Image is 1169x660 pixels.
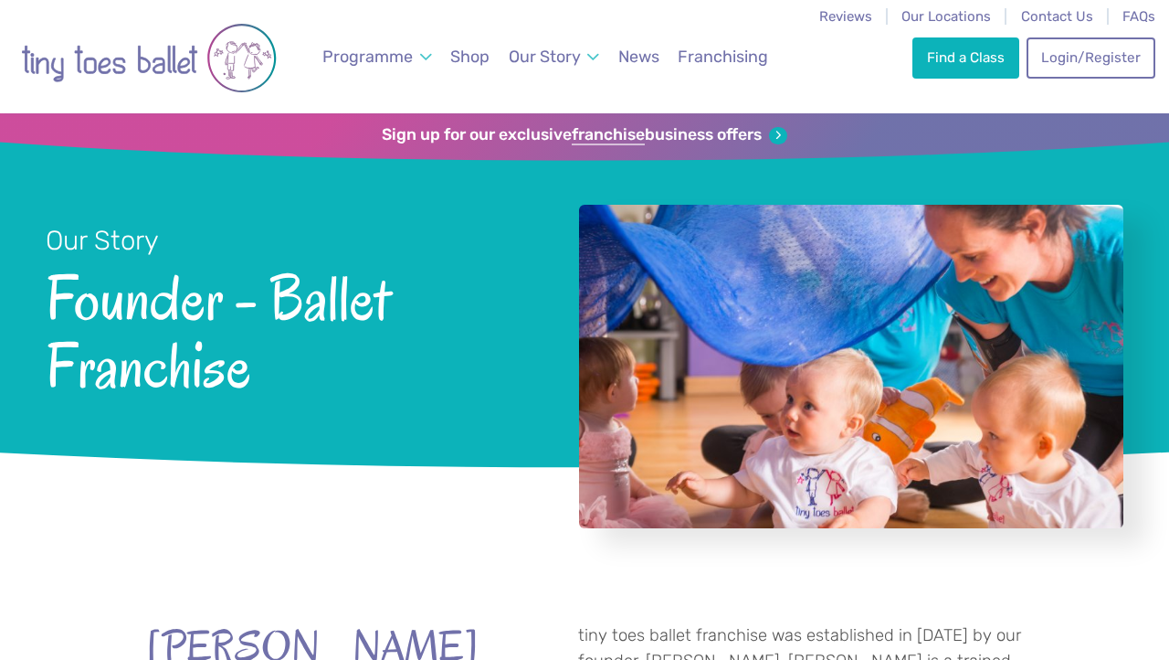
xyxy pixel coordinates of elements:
span: Franchising [678,47,768,66]
a: Programme [314,37,440,78]
span: Founder - Ballet Franchise [46,259,531,400]
a: Our Story [500,37,608,78]
a: Franchising [669,37,776,78]
strong: franchise [572,125,645,145]
a: Find a Class [912,37,1018,78]
span: Shop [450,47,490,66]
a: Our Locations [901,8,991,25]
a: Contact Us [1021,8,1093,25]
img: tiny toes ballet [21,12,277,104]
small: Our Story [46,225,159,256]
a: Login/Register [1027,37,1154,78]
a: Reviews [819,8,872,25]
span: News [618,47,659,66]
span: Our Story [509,47,581,66]
a: FAQs [1122,8,1155,25]
a: News [610,37,668,78]
a: Shop [442,37,498,78]
a: Sign up for our exclusivefranchisebusiness offers [382,125,786,145]
span: Programme [322,47,413,66]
